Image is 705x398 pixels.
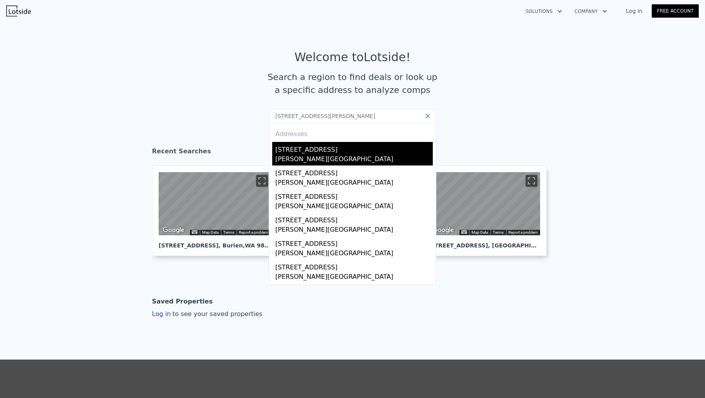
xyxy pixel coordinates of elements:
div: [STREET_ADDRESS] [275,213,433,225]
div: Log in [152,309,262,319]
div: Welcome to Lotside ! [295,50,411,64]
div: Map [428,172,540,235]
a: Map [STREET_ADDRESS], Burien,WA 98148 [152,165,284,256]
a: Open this area in Google Maps (opens a new window) [161,225,186,235]
button: Company [568,4,613,18]
button: Map Data [472,230,488,235]
div: Map [159,172,271,235]
a: Report a problem [239,230,268,234]
div: [PERSON_NAME][GEOGRAPHIC_DATA] [275,202,433,213]
button: Keyboard shortcuts [192,230,197,234]
button: Keyboard shortcuts [461,230,467,234]
div: [STREET_ADDRESS] [275,283,433,296]
a: Free Account [652,4,699,18]
a: Terms [493,230,504,234]
div: [PERSON_NAME][GEOGRAPHIC_DATA] [275,272,433,283]
div: Search a region to find deals or look up a specific address to analyze comps [265,71,440,96]
button: Map Data [202,230,219,235]
div: [PERSON_NAME][GEOGRAPHIC_DATA] [275,249,433,260]
a: Map [STREET_ADDRESS], [GEOGRAPHIC_DATA] [421,165,553,256]
img: Google [161,225,186,235]
div: [STREET_ADDRESS] , Burien [159,235,271,249]
a: Open this area in Google Maps (opens a new window) [430,225,456,235]
div: Street View [428,172,540,235]
img: Lotside [6,5,31,16]
button: Toggle fullscreen view [256,175,268,187]
button: Solutions [519,4,568,18]
div: [STREET_ADDRESS] [275,142,433,154]
a: Log In [616,7,652,15]
img: Google [430,225,456,235]
div: [STREET_ADDRESS] [275,189,433,202]
span: , WA 98148 [243,242,276,249]
div: Saved Properties [152,294,213,309]
div: Recent Searches [152,140,553,165]
div: [PERSON_NAME][GEOGRAPHIC_DATA] [275,178,433,189]
span: to see your saved properties [171,310,262,318]
div: [PERSON_NAME][GEOGRAPHIC_DATA] [275,154,433,165]
div: [STREET_ADDRESS] [275,260,433,272]
input: Search an address or region... [269,109,436,123]
a: Terms [223,230,234,234]
div: [STREET_ADDRESS] [275,165,433,178]
div: [STREET_ADDRESS] , [GEOGRAPHIC_DATA] [428,235,540,249]
a: Report a problem [508,230,538,234]
div: [PERSON_NAME][GEOGRAPHIC_DATA] [275,225,433,236]
div: [STREET_ADDRESS] [275,236,433,249]
div: Street View [159,172,271,235]
div: Addresses [272,123,433,142]
button: Toggle fullscreen view [526,175,537,187]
